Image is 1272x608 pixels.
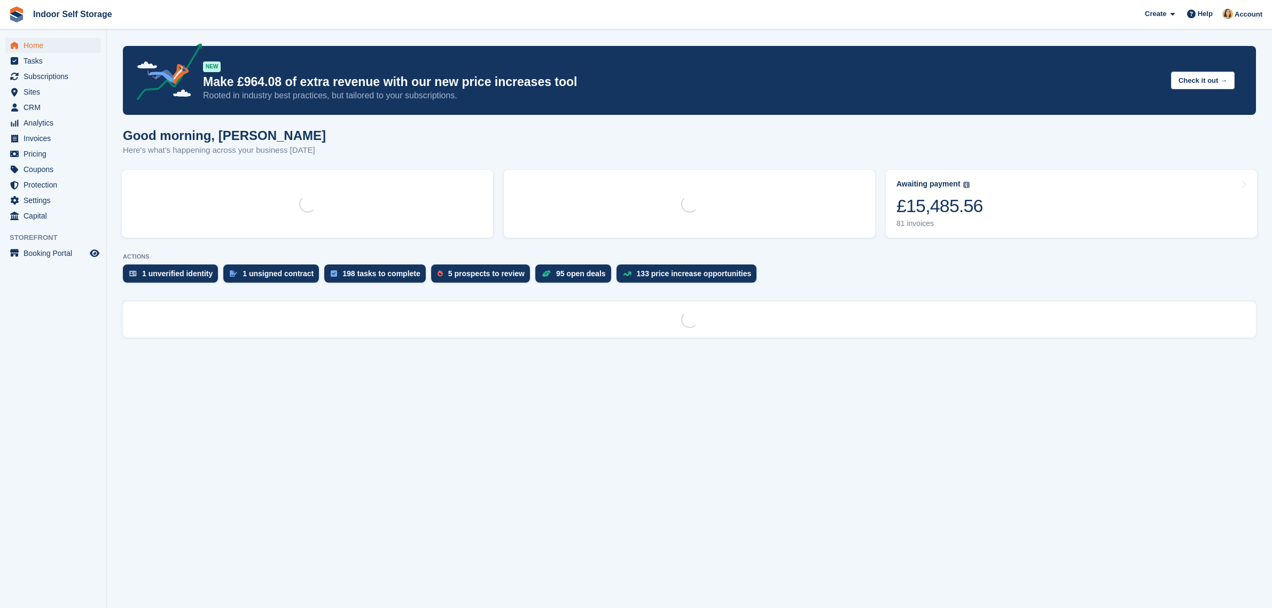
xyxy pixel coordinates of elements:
[5,131,101,146] a: menu
[230,270,237,277] img: contract_signature_icon-13c848040528278c33f63329250d36e43548de30e8caae1d1a13099fd9432cc5.svg
[24,84,88,99] span: Sites
[123,144,326,157] p: Here's what's happening across your business [DATE]
[203,74,1162,90] p: Make £964.08 of extra revenue with our new price increases tool
[123,264,223,288] a: 1 unverified identity
[617,264,762,288] a: 133 price increase opportunities
[342,269,420,278] div: 198 tasks to complete
[1198,9,1213,19] span: Help
[556,269,606,278] div: 95 open deals
[1171,72,1235,89] button: Check it out →
[24,208,88,223] span: Capital
[29,5,116,23] a: Indoor Self Storage
[5,246,101,261] a: menu
[5,38,101,53] a: menu
[448,269,525,278] div: 5 prospects to review
[542,270,551,277] img: deal-1b604bf984904fb50ccaf53a9ad4b4a5d6e5aea283cecdc64d6e3604feb123c2.svg
[623,271,631,276] img: price_increase_opportunities-93ffe204e8149a01c8c9dc8f82e8f89637d9d84a8eef4429ea346261dce0b2c0.svg
[24,146,88,161] span: Pricing
[123,253,1256,260] p: ACTIONS
[637,269,752,278] div: 133 price increase opportunities
[24,38,88,53] span: Home
[24,162,88,177] span: Coupons
[9,6,25,22] img: stora-icon-8386f47178a22dfd0bd8f6a31ec36ba5ce8667c1dd55bd0f319d3a0aa187defe.svg
[24,100,88,115] span: CRM
[535,264,617,288] a: 95 open deals
[886,170,1257,238] a: Awaiting payment £15,485.56 81 invoices
[203,90,1162,102] p: Rooted in industry best practices, but tailored to your subscriptions.
[223,264,324,288] a: 1 unsigned contract
[142,269,213,278] div: 1 unverified identity
[24,115,88,130] span: Analytics
[5,100,101,115] a: menu
[438,270,443,277] img: prospect-51fa495bee0391a8d652442698ab0144808aea92771e9ea1ae160a38d050c398.svg
[896,219,983,228] div: 81 invoices
[24,69,88,84] span: Subscriptions
[896,180,961,189] div: Awaiting payment
[5,69,101,84] a: menu
[24,193,88,208] span: Settings
[431,264,535,288] a: 5 prospects to review
[129,270,137,277] img: verify_identity-adf6edd0f0f0b5bbfe63781bf79b02c33cf7c696d77639b501bdc392416b5a36.svg
[5,84,101,99] a: menu
[24,177,88,192] span: Protection
[5,115,101,130] a: menu
[5,146,101,161] a: menu
[203,61,221,72] div: NEW
[5,53,101,68] a: menu
[896,195,983,217] div: £15,485.56
[24,131,88,146] span: Invoices
[1145,9,1166,19] span: Create
[10,232,106,243] span: Storefront
[123,128,326,143] h1: Good morning, [PERSON_NAME]
[963,182,970,188] img: icon-info-grey-7440780725fd019a000dd9b08b2336e03edf1995a4989e88bcd33f0948082b44.svg
[5,162,101,177] a: menu
[5,177,101,192] a: menu
[331,270,337,277] img: task-75834270c22a3079a89374b754ae025e5fb1db73e45f91037f5363f120a921f8.svg
[324,264,431,288] a: 198 tasks to complete
[1222,9,1233,19] img: Emma Higgins
[243,269,314,278] div: 1 unsigned contract
[88,247,101,260] a: Preview store
[1235,9,1262,20] span: Account
[24,53,88,68] span: Tasks
[128,43,202,104] img: price-adjustments-announcement-icon-8257ccfd72463d97f412b2fc003d46551f7dbcb40ab6d574587a9cd5c0d94...
[24,246,88,261] span: Booking Portal
[5,193,101,208] a: menu
[5,208,101,223] a: menu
